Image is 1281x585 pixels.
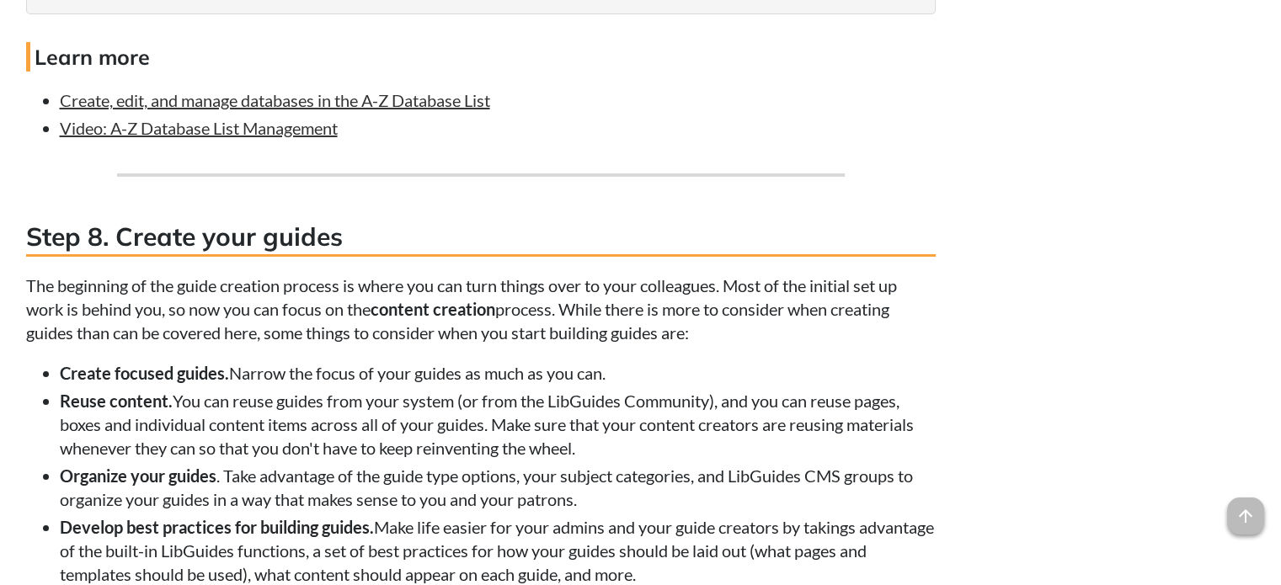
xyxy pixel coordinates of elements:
a: Create, edit, and manage databases in the A-Z Database List [60,90,490,110]
strong: content creation [371,299,495,319]
h4: Learn more [26,42,936,72]
li: . Take advantage of the guide type options, your subject categories, and LibGuides CMS groups to ... [60,464,936,511]
p: The beginning of the guide creation process is where you can turn things over to your colleagues.... [26,274,936,344]
a: Video: A-Z Database List Management [60,118,338,138]
strong: Reuse content. [60,391,173,411]
strong: Organize your guides [60,465,216,486]
span: arrow_upward [1227,497,1264,534]
li: Narrow the focus of your guides as much as you can. [60,361,936,385]
strong: Develop best practices for building guides. [60,517,374,537]
li: You can reuse guides from your system (or from the LibGuides Community), and you can reuse pages,... [60,389,936,460]
h3: Step 8. Create your guides [26,219,936,257]
a: arrow_upward [1227,499,1264,519]
strong: Create focused guides. [60,363,229,383]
